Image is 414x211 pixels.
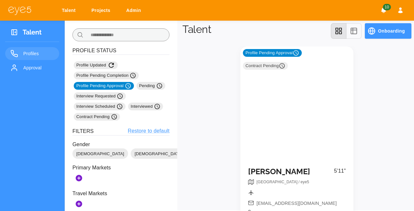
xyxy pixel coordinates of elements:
a: Talent [58,5,82,16]
a: Approval [5,61,59,74]
button: grid [331,23,346,39]
div: Pending [136,82,165,90]
a: Profiles [5,47,59,60]
h6: Filters [72,127,94,135]
span: Profile Pending Approval [245,50,299,56]
span: Profile Pending Completion [76,72,136,79]
div: [DEMOGRAPHIC_DATA] [72,148,128,159]
div: Contract Pending [74,113,120,121]
p: 5’11” [334,167,346,179]
span: Profile Updated [76,61,115,69]
span: Profiles [23,50,54,57]
span: Approval [23,64,54,72]
span: Interviewed [131,103,160,110]
span: Contract Pending [76,114,117,120]
li: / [298,179,300,185]
a: Projects [87,5,117,16]
div: Profile Pending Approval [74,82,134,90]
span: Contract Pending [245,63,285,69]
span: Profile Pending Approval [76,83,131,89]
div: Interview Scheduled [74,103,125,110]
nav: breadcrumb [256,179,309,187]
div: view [331,23,362,39]
span: [DEMOGRAPHIC_DATA] [131,151,186,157]
a: Admin [122,5,147,16]
p: Travel Markets [72,190,169,197]
span: [DEMOGRAPHIC_DATA] [72,151,128,157]
button: Add Secondary Markets [72,197,85,210]
div: Profile Pending Completion [74,72,139,79]
div: Profile Updated [74,61,118,69]
span: Pending [139,83,163,89]
h3: Talent [23,28,42,38]
div: [DEMOGRAPHIC_DATA] [131,148,186,159]
span: [EMAIL_ADDRESS][DOMAIN_NAME] [256,200,337,207]
span: Interview Requested [76,93,123,99]
p: Primary Markets [72,164,169,172]
img: eye5 [8,6,32,15]
button: table [346,23,362,39]
span: eye5 [300,180,309,184]
a: Restore to default [128,127,169,135]
h1: Talent [182,23,211,35]
p: Gender [72,141,169,148]
button: Notifications [378,5,389,16]
span: [GEOGRAPHIC_DATA] [256,180,298,184]
div: Interview Requested [74,92,126,100]
button: Add Markets [72,172,85,185]
span: Interview Scheduled [76,103,123,110]
div: Interviewed [128,103,163,110]
h5: [PERSON_NAME] [248,167,334,176]
button: Onboarding [365,23,411,39]
span: 10 [383,4,391,10]
h6: Profile Status [72,46,169,55]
